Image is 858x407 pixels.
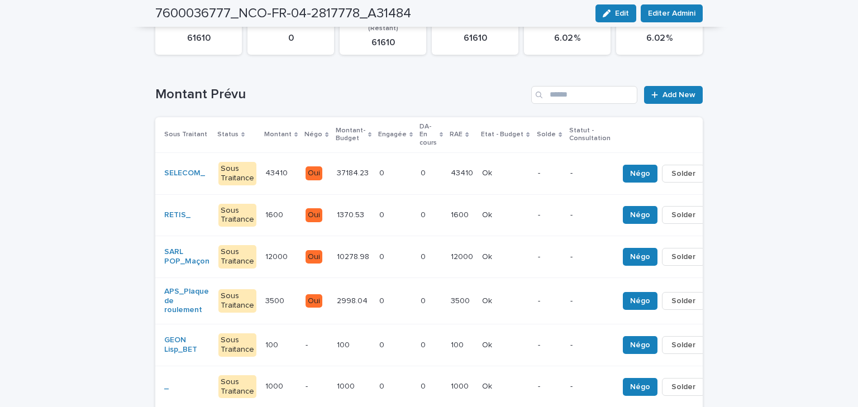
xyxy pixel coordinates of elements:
a: RETIS_ [164,210,190,220]
a: SARL POP_Maçon [164,247,209,266]
p: 0 [379,208,387,220]
p: - [570,341,609,350]
p: Engagée [378,128,407,141]
p: 0 [254,33,327,44]
p: 61610 [438,33,512,44]
p: - [570,210,609,220]
p: DA-En cours [420,121,437,149]
span: Négo [630,339,650,351]
p: - [570,382,609,391]
div: Sous Traitance [218,204,256,227]
p: Montant [264,128,292,141]
a: GEON Lisp_BET [164,336,209,355]
p: 3500 [451,294,472,306]
p: 6.02 % [623,33,696,44]
span: Négo [630,168,650,179]
p: Ok [482,294,494,306]
p: 2998.04 [337,294,370,306]
a: APS_Plaque de roulement [164,287,209,315]
span: Edit [615,9,629,17]
p: 100 [265,338,280,350]
a: SELECOM_ [164,169,205,178]
p: 0 [379,166,387,178]
button: Négo [623,248,657,266]
tr: GEON Lisp_BET Sous Traitance100100 -100100 00 00 100100 OkOk --NégoSolder [155,324,723,366]
span: Solder [671,251,695,262]
div: Sous Traitance [218,162,256,185]
p: RAE [450,128,463,141]
p: 10278.98 [337,250,371,262]
p: - [538,210,561,220]
div: Oui [306,208,322,222]
p: 0 [379,380,387,391]
p: 12000 [265,250,290,262]
p: Ok [482,166,494,178]
p: - [538,341,561,350]
p: 0 [421,208,428,220]
span: Solder [671,295,695,307]
tr: APS_Plaque de roulement Sous Traitance35003500 Oui2998.042998.04 00 00 35003500 OkOk --NégoSolder [155,277,723,324]
button: Négo [623,378,657,396]
p: 0 [421,294,428,306]
button: Négo [623,165,657,183]
h2: 7600036777_NCO-FR-04-2817778_A31484 [155,6,411,22]
p: 100 [337,338,352,350]
p: Ok [482,338,494,350]
span: Négo [630,381,650,392]
p: 0 [379,250,387,262]
p: 1000 [451,380,471,391]
p: - [538,169,561,178]
p: 0 [421,166,428,178]
button: Négo [623,206,657,224]
div: Oui [306,166,322,180]
a: Add New [644,86,703,104]
p: Statut - Consultation [569,125,611,145]
p: Ok [482,208,494,220]
span: Solder [671,209,695,221]
p: 0 [421,250,428,262]
button: Solder [662,165,705,183]
button: Solder [662,378,705,396]
p: 100 [451,338,466,350]
p: Négo [304,128,322,141]
p: Etat - Budget [481,128,523,141]
span: Solder [671,168,695,179]
div: Oui [306,250,322,264]
p: Status [217,128,239,141]
button: Editer Admini [641,4,703,22]
p: 1600 [451,208,471,220]
input: Search [531,86,637,104]
p: Sous Traitant [164,128,207,141]
div: Sous Traitance [218,333,256,357]
button: Solder [662,248,705,266]
div: Oui [306,294,322,308]
p: Ok [482,250,494,262]
p: - [538,296,561,306]
span: Négo [630,295,650,307]
p: - [538,382,561,391]
tr: SARL POP_Maçon Sous Traitance1200012000 Oui10278.9810278.98 00 00 1200012000 OkOk --NégoSolder [155,236,723,278]
div: Sous Traitance [218,289,256,313]
button: Négo [623,336,657,354]
p: 43410 [451,166,475,178]
p: - [570,252,609,262]
p: 61610 [162,33,235,44]
p: - [570,169,609,178]
p: 1000 [265,380,285,391]
p: 37184.23 [337,166,371,178]
tr: SELECOM_ Sous Traitance4341043410 Oui37184.2337184.23 00 00 4341043410 OkOk --NégoSolder [155,152,723,194]
button: Solder [662,206,705,224]
p: 1600 [265,208,285,220]
span: Négo [630,251,650,262]
button: Solder [662,336,705,354]
p: 0 [421,380,428,391]
p: Ok [482,380,494,391]
p: 61610 [346,37,420,48]
span: Add New [662,91,695,99]
p: 43410 [265,166,290,178]
p: 1000 [337,380,357,391]
span: Editer Admini [648,8,695,19]
a: _ [164,382,169,391]
h1: Montant Prévu [155,87,527,103]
